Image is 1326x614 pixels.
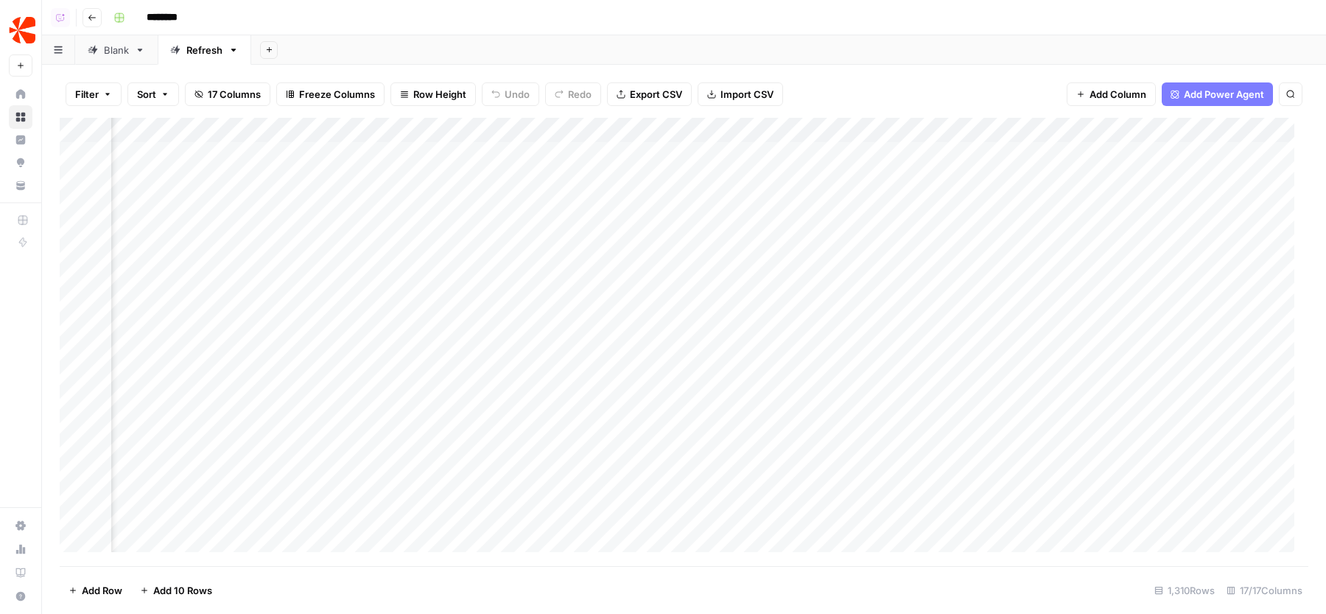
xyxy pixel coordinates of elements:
[75,87,99,102] span: Filter
[158,35,251,65] a: Refresh
[9,17,35,43] img: ChargebeeOps Logo
[104,43,129,57] div: Blank
[9,105,32,129] a: Browse
[1162,82,1273,106] button: Add Power Agent
[9,128,32,152] a: Insights
[186,43,222,57] div: Refresh
[66,82,122,106] button: Filter
[505,87,530,102] span: Undo
[9,585,32,608] button: Help + Support
[9,12,32,49] button: Workspace: ChargebeeOps
[545,82,601,106] button: Redo
[390,82,476,106] button: Row Height
[1184,87,1264,102] span: Add Power Agent
[1067,82,1156,106] button: Add Column
[9,174,32,197] a: Your Data
[607,82,692,106] button: Export CSV
[60,579,131,602] button: Add Row
[9,561,32,585] a: Learning Hub
[9,82,32,106] a: Home
[1221,579,1308,602] div: 17/17 Columns
[698,82,783,106] button: Import CSV
[568,87,592,102] span: Redo
[9,151,32,174] a: Opportunities
[482,82,539,106] button: Undo
[9,514,32,537] a: Settings
[276,82,385,106] button: Freeze Columns
[9,537,32,561] a: Usage
[1090,87,1146,102] span: Add Column
[299,87,375,102] span: Freeze Columns
[208,87,261,102] span: 17 Columns
[1148,579,1221,602] div: 1,310 Rows
[137,87,156,102] span: Sort
[185,82,270,106] button: 17 Columns
[131,579,221,602] button: Add 10 Rows
[630,87,682,102] span: Export CSV
[127,82,179,106] button: Sort
[153,583,212,598] span: Add 10 Rows
[720,87,773,102] span: Import CSV
[82,583,122,598] span: Add Row
[75,35,158,65] a: Blank
[413,87,466,102] span: Row Height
